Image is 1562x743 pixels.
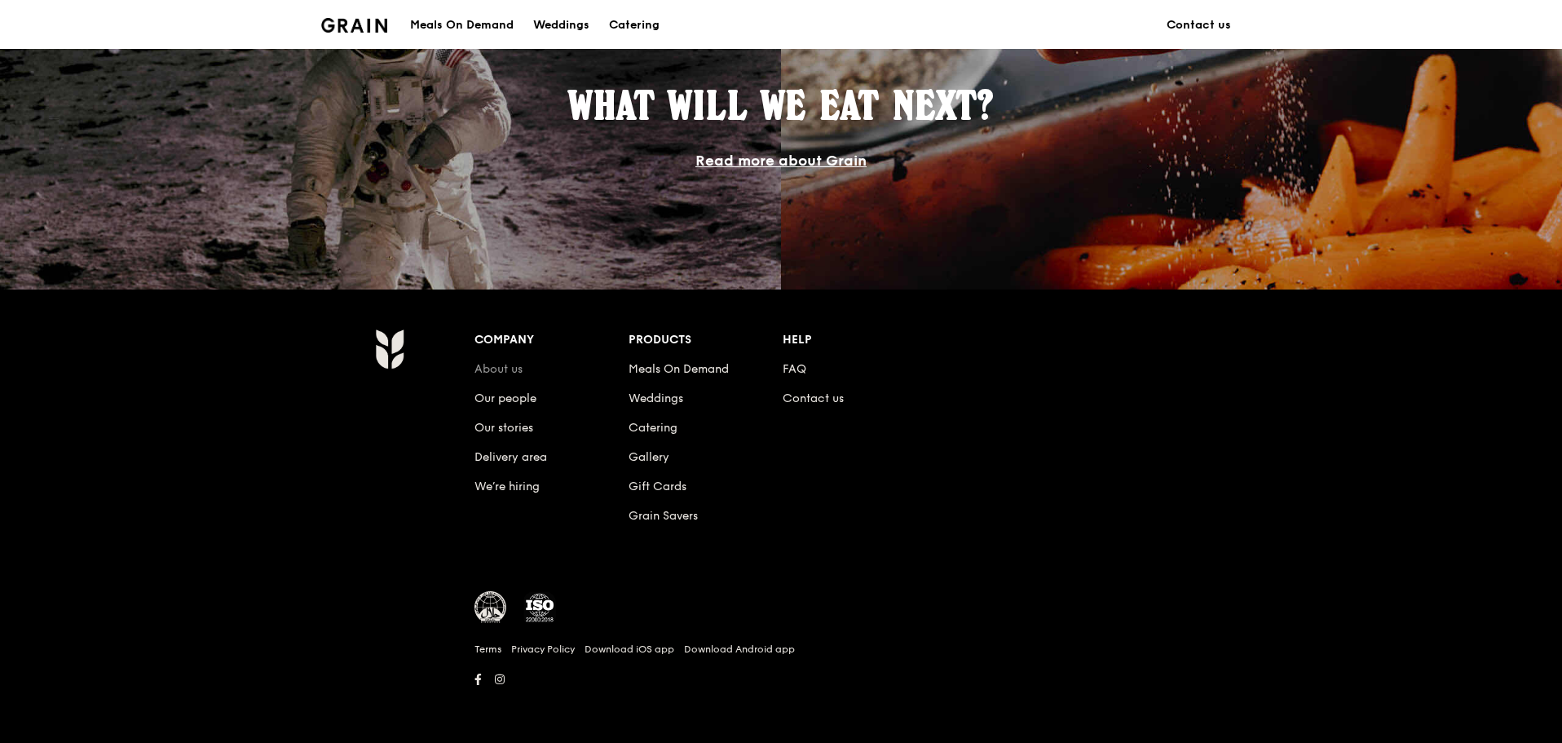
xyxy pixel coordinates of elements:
[629,450,669,464] a: Gallery
[474,391,536,405] a: Our people
[474,362,523,376] a: About us
[568,82,994,129] span: What will we eat next?
[523,1,599,50] a: Weddings
[533,1,589,50] div: Weddings
[511,643,575,656] a: Privacy Policy
[629,480,686,493] a: Gift Cards
[629,391,683,405] a: Weddings
[585,643,674,656] a: Download iOS app
[629,362,729,376] a: Meals On Demand
[523,591,556,624] img: ISO Certified
[321,18,387,33] img: Grain
[695,152,867,170] a: Read more about Grain
[474,643,501,656] a: Terms
[629,421,677,435] a: Catering
[410,1,514,50] div: Meals On Demand
[474,480,540,493] a: We’re hiring
[474,450,547,464] a: Delivery area
[311,691,1251,704] h6: Revision
[684,643,795,656] a: Download Android app
[599,1,669,50] a: Catering
[783,391,844,405] a: Contact us
[629,329,783,352] div: Products
[474,329,629,352] div: Company
[474,591,507,624] img: MUIS Halal Certified
[783,362,806,376] a: FAQ
[1157,1,1241,50] a: Contact us
[783,329,937,352] div: Help
[629,509,698,523] a: Grain Savers
[609,1,660,50] div: Catering
[375,329,404,369] img: Grain
[474,421,533,435] a: Our stories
